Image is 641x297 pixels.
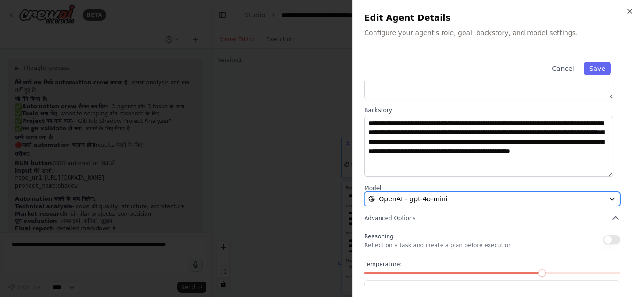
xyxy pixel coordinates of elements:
h2: Edit Agent Details [364,11,630,24]
p: Reflect on a task and create a plan before execution [364,242,511,249]
button: Save [584,62,611,75]
span: OpenAI - gpt-4o-mini [379,194,447,204]
button: OpenAI - gpt-4o-mini [364,192,620,206]
label: Model [364,184,620,192]
label: Backstory [364,107,620,114]
span: Advanced Options [364,214,415,222]
span: Temperature: [364,260,402,268]
button: Cancel [546,62,580,75]
span: Reasoning [364,233,393,240]
button: Advanced Options [364,213,620,223]
p: Configure your agent's role, goal, backstory, and model settings. [364,28,630,38]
